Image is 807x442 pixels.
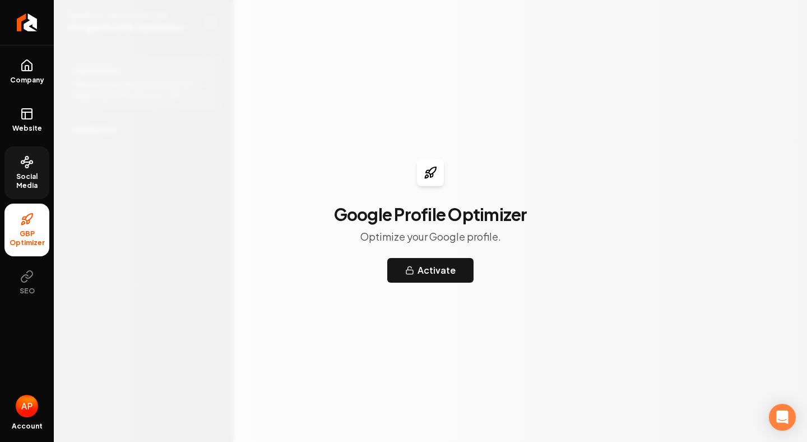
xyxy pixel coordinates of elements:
a: Social Media [4,146,49,199]
span: Account [12,422,43,431]
img: Rebolt Logo [17,13,38,31]
span: Company [6,76,49,85]
a: Website [4,98,49,142]
button: Open user button [16,395,38,417]
a: Company [4,50,49,94]
div: Open Intercom Messenger [769,404,796,431]
span: GBP Optimizer [4,229,49,247]
span: SEO [15,287,39,296]
span: Website [8,124,47,133]
span: Social Media [4,172,49,190]
button: SEO [4,261,49,305]
img: Ariel Pellegrino [16,395,38,417]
